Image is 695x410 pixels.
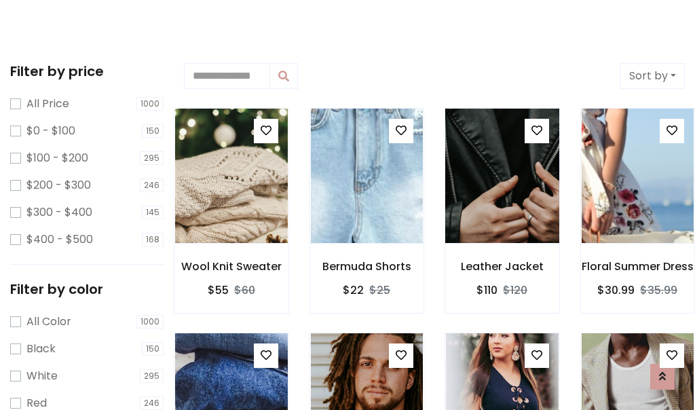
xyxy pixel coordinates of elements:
[174,260,288,273] h6: Wool Knit Sweater
[597,284,635,297] h6: $30.99
[142,206,164,219] span: 145
[26,314,71,330] label: All Color
[136,97,164,111] span: 1000
[26,150,88,166] label: $100 - $200
[581,260,695,273] h6: Floral Summer Dress
[140,396,164,410] span: 246
[140,151,164,165] span: 295
[140,369,164,383] span: 295
[136,315,164,329] span: 1000
[503,282,527,298] del: $120
[208,284,229,297] h6: $55
[445,260,559,273] h6: Leather Jacket
[620,63,685,89] button: Sort by
[140,179,164,192] span: 246
[26,231,93,248] label: $400 - $500
[369,282,390,298] del: $25
[26,177,91,193] label: $200 - $300
[26,123,75,139] label: $0 - $100
[310,260,424,273] h6: Bermuda Shorts
[26,368,58,384] label: White
[640,282,677,298] del: $35.99
[26,341,56,357] label: Black
[142,124,164,138] span: 150
[476,284,497,297] h6: $110
[142,233,164,246] span: 168
[26,204,92,221] label: $300 - $400
[10,63,164,79] h5: Filter by price
[142,342,164,356] span: 150
[10,281,164,297] h5: Filter by color
[343,284,364,297] h6: $22
[26,96,69,112] label: All Price
[234,282,255,298] del: $60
